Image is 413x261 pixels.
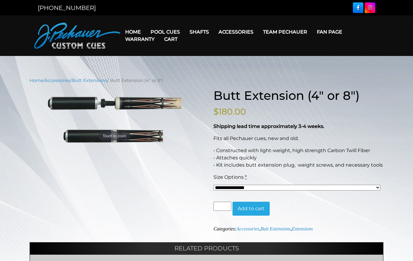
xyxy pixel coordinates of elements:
a: Accessories [236,226,259,231]
a: Team Pechauer [258,24,312,40]
a: Butt Extensions [260,226,291,231]
nav: Breadcrumb [30,77,383,84]
a: Cart [159,31,182,47]
h1: Butt Extension (4″ or 8″) [213,88,383,103]
a: Home [120,24,146,40]
img: 822-Butt-Extension4.png [30,96,200,143]
a: Accessories [45,78,70,83]
p: • Constructed with light-weight, high strength Carbon Twill Fiber • Attaches quickly • Kit includ... [213,147,383,169]
span: Size Options [213,174,244,180]
a: Touch to zoom [30,96,200,143]
a: Fan Page [312,24,347,40]
span: $ [213,106,219,117]
span: Categories: , , [213,226,313,231]
bdi: 180.00 [213,106,246,117]
a: Shafts [185,24,214,40]
a: Warranty [120,31,159,47]
p: Fits all Pechauer cues, new and old. [213,135,383,142]
input: Product quantity [213,202,231,211]
a: Extensions [292,226,313,231]
abbr: required [245,174,247,180]
img: Pechauer Custom Cues [34,23,120,49]
strong: Shipping lead time approximately 3-4 weeks. [213,123,324,129]
a: Home [30,78,44,83]
a: Butt Extensions [72,78,107,83]
button: Add to cart [233,202,270,216]
a: [PHONE_NUMBER] [38,4,96,11]
h2: Related products [30,242,383,254]
a: Pool Cues [146,24,185,40]
a: Accessories [214,24,258,40]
